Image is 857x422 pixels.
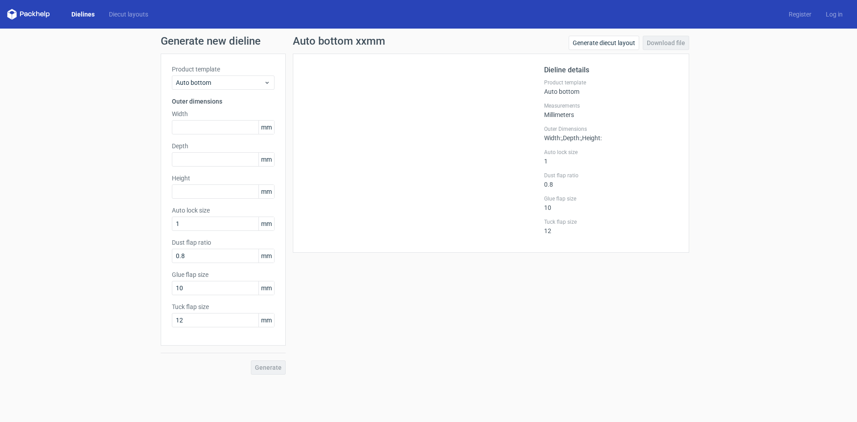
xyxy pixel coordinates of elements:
label: Measurements [544,102,678,109]
span: mm [258,281,274,295]
a: Generate diecut layout [569,36,639,50]
div: 1 [544,149,678,165]
label: Glue flap size [172,270,275,279]
label: Tuck flap size [544,218,678,226]
h1: Generate new dieline [161,36,696,46]
label: Glue flap size [544,195,678,202]
a: Register [782,10,819,19]
span: , Height : [581,134,602,142]
h1: Auto bottom xxmm [293,36,385,46]
label: Width [172,109,275,118]
span: mm [258,313,274,327]
span: mm [258,217,274,230]
h2: Dieline details [544,65,678,75]
a: Diecut layouts [102,10,155,19]
div: 12 [544,218,678,234]
span: mm [258,121,274,134]
label: Auto lock size [172,206,275,215]
label: Height [172,174,275,183]
a: Dielines [64,10,102,19]
label: Tuck flap size [172,302,275,311]
label: Auto lock size [544,149,678,156]
span: mm [258,153,274,166]
label: Outer Dimensions [544,125,678,133]
label: Product template [544,79,678,86]
span: Auto bottom [176,78,264,87]
span: mm [258,249,274,263]
span: , Depth : [562,134,581,142]
label: Dust flap ratio [172,238,275,247]
label: Product template [172,65,275,74]
div: Auto bottom [544,79,678,95]
label: Depth [172,142,275,150]
label: Dust flap ratio [544,172,678,179]
h3: Outer dimensions [172,97,275,106]
span: mm [258,185,274,198]
a: Log in [819,10,850,19]
div: Millimeters [544,102,678,118]
span: Width : [544,134,562,142]
div: 10 [544,195,678,211]
div: 0.8 [544,172,678,188]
